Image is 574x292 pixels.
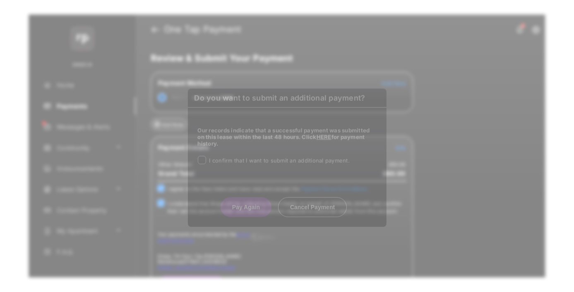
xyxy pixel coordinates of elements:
h6: Do you want to submit an additional payment? [188,89,387,108]
h5: Our records indicate that a successful payment was submitted on this lease within the last 48 hou... [198,127,377,147]
button: Pay Again [221,197,271,217]
span: I confirm that I want to submit an additional payment. [209,157,350,164]
a: HERE [317,133,331,140]
button: Cancel Payment [278,197,347,217]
